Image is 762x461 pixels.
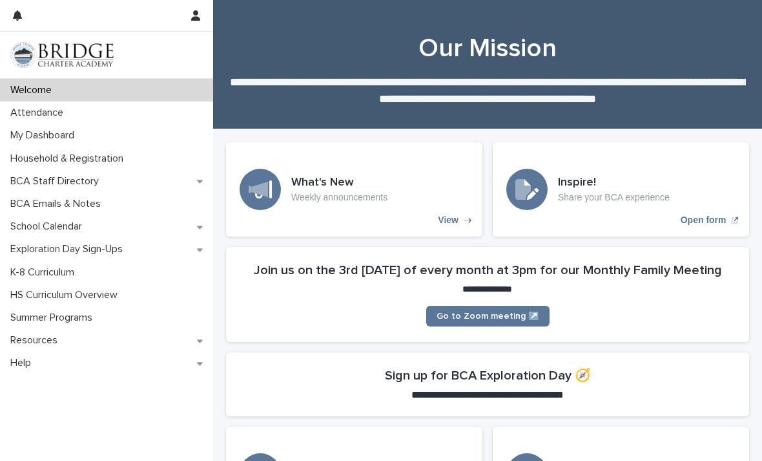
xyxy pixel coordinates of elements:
[291,192,387,203] p: Weekly announcements
[5,334,68,347] p: Resources
[5,266,85,279] p: K-8 Curriculum
[5,107,74,119] p: Attendance
[5,357,41,369] p: Help
[5,289,128,301] p: HS Curriculum Overview
[226,33,749,64] h1: Our Mission
[426,306,550,327] a: Go to Zoom meeting ↗️
[558,192,670,203] p: Share your BCA experience
[681,215,726,226] p: Open form
[5,312,103,324] p: Summer Programs
[5,129,85,142] p: My Dashboard
[254,263,722,278] h2: Join us on the 3rd [DATE] of every month at 3pm for our Monthly Family Meeting
[437,312,539,321] span: Go to Zoom meeting ↗️
[438,215,458,226] p: View
[5,220,92,233] p: School Calendar
[291,176,387,190] h3: What's New
[10,42,114,68] img: V1C1m3IdTEidaUdm9Hs0
[5,198,111,210] p: BCA Emails & Notes
[226,142,482,237] a: View
[558,176,670,190] h3: Inspire!
[5,153,134,165] p: Household & Registration
[5,84,62,96] p: Welcome
[385,368,591,383] h2: Sign up for BCA Exploration Day 🧭
[5,243,133,255] p: Exploration Day Sign-Ups
[5,175,109,188] p: BCA Staff Directory
[493,142,749,237] a: Open form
